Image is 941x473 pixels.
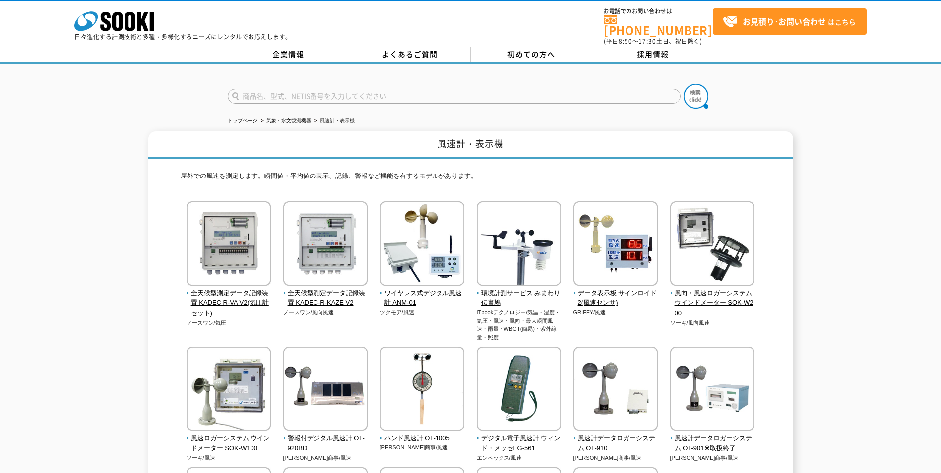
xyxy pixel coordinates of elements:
[283,433,368,454] span: 警報付デジタル風速計 OT-920BD
[187,279,271,319] a: 全天候型測定データ記録装置 KADEC R-VA V2(気圧計セット)
[228,47,349,62] a: 企業情報
[670,347,754,433] img: 風速計データロガーシステム OT-901※取扱終了
[477,347,561,433] img: デジタル電子風速計 ウィンド・メッセFG-561
[283,201,368,288] img: 全天候型測定データ記録装置 KADEC-R-KAZE V2
[604,8,713,14] span: お電話でのお問い合わせは
[283,424,368,454] a: 警報付デジタル風速計 OT-920BD
[380,347,464,433] img: ハンド風速計 OT-1005
[380,424,465,444] a: ハンド風速計 OT-1005
[187,424,271,454] a: 風速ロガーシステム ウインドメーター SOK-W100
[471,47,592,62] a: 初めての方へ
[477,308,562,341] p: ITbookテクノロジー/気温・湿度・気圧・風速・風向・最大瞬間風速・雨量・WBGT(簡易)・紫外線量・照度
[670,454,755,462] p: [PERSON_NAME]商事/風速
[713,8,867,35] a: お見積り･お問い合わせはこちら
[228,89,681,104] input: 商品名、型式、NETIS番号を入力してください
[380,308,465,317] p: ツクモア/風速
[283,308,368,317] p: ノースワン/風向風速
[380,443,465,452] p: [PERSON_NAME]商事/風速
[592,47,714,62] a: 採用情報
[477,433,562,454] span: デジタル電子風速計 ウィンド・メッセFG-561
[743,15,826,27] strong: お見積り･お問い合わせ
[670,433,755,454] span: 風速計データロガーシステム OT-901※取扱終了
[74,34,292,40] p: 日々進化する計測技術と多種・多様化するニーズにレンタルでお応えします。
[283,454,368,462] p: [PERSON_NAME]商事/風速
[573,308,658,317] p: GRIFFY/風速
[477,424,562,454] a: デジタル電子風速計 ウィンド・メッセFG-561
[670,424,755,454] a: 風速計データロガーシステム OT-901※取扱終了
[477,288,562,309] span: 環境計測サービス みまわり伝書鳩
[723,14,856,29] span: はこちら
[380,433,465,444] span: ハンド風速計 OT-1005
[670,288,755,319] span: 風向・風速ロガーシステム ウインドメーター SOK-W200
[228,118,257,123] a: トップページ
[477,201,561,288] img: 環境計測サービス みまわり伝書鳩
[283,347,368,433] img: 警報付デジタル風速計 OT-920BD
[187,319,271,327] p: ノースワン/気圧
[477,454,562,462] p: エンペックス/風速
[187,288,271,319] span: 全天候型測定データ記録装置 KADEC R-VA V2(気圧計セット)
[477,279,562,308] a: 環境計測サービス みまわり伝書鳩
[573,201,658,288] img: データ表示板 サインロイド2(風速センサ)
[573,433,658,454] span: 風速計データロガーシステム OT-910
[670,279,755,319] a: 風向・風速ロガーシステム ウインドメーター SOK-W200
[380,279,465,308] a: ワイヤレス式デジタル風速計 ANM-01
[684,84,708,109] img: btn_search.png
[573,347,658,433] img: 風速計データロガーシステム OT-910
[573,454,658,462] p: [PERSON_NAME]商事/風速
[266,118,311,123] a: 気象・水文観測機器
[187,201,271,288] img: 全天候型測定データ記録装置 KADEC R-VA V2(気圧計セット)
[619,37,632,46] span: 8:50
[670,319,755,327] p: ソーキ/風向風速
[313,116,355,126] li: 風速計・表示機
[573,424,658,454] a: 風速計データロガーシステム OT-910
[380,288,465,309] span: ワイヤレス式デジタル風速計 ANM-01
[507,49,555,59] span: 初めての方へ
[604,37,702,46] span: (平日 ～ 土日、祝日除く)
[187,347,271,433] img: 風速ロガーシステム ウインドメーター SOK-W100
[283,288,368,309] span: 全天候型測定データ記録装置 KADEC-R-KAZE V2
[148,131,793,159] h1: 風速計・表示機
[283,279,368,308] a: 全天候型測定データ記録装置 KADEC-R-KAZE V2
[181,171,761,186] p: 屋外での風速を測定します。瞬間値・平均値の表示、記録、警報など機能を有するモデルがあります。
[573,288,658,309] span: データ表示板 サインロイド2(風速センサ)
[670,201,754,288] img: 風向・風速ロガーシステム ウインドメーター SOK-W200
[187,454,271,462] p: ソーキ/風速
[380,201,464,288] img: ワイヤレス式デジタル風速計 ANM-01
[638,37,656,46] span: 17:30
[604,15,713,36] a: [PHONE_NUMBER]
[349,47,471,62] a: よくあるご質問
[187,433,271,454] span: 風速ロガーシステム ウインドメーター SOK-W100
[573,279,658,308] a: データ表示板 サインロイド2(風速センサ)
